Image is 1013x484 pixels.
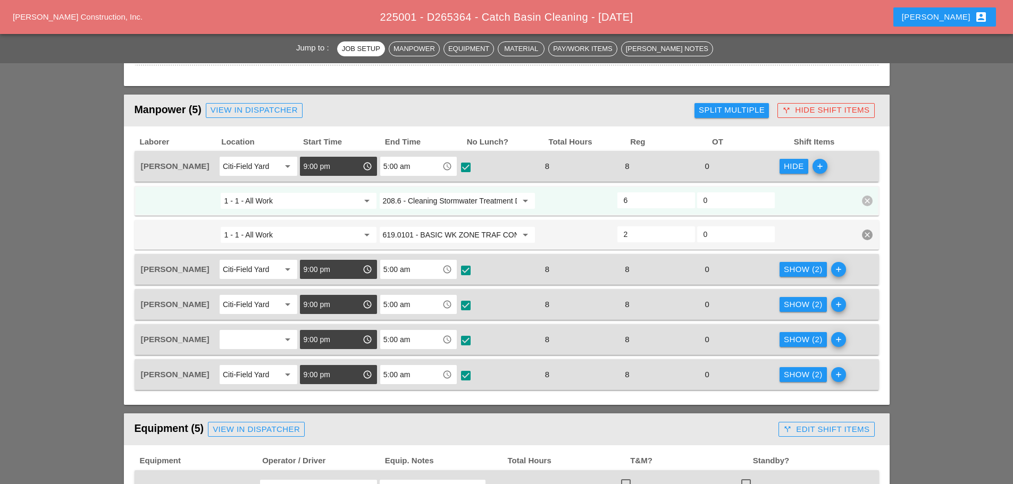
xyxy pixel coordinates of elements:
span: Location [220,136,302,148]
span: Start Time [302,136,384,148]
span: [PERSON_NAME] [141,162,210,171]
button: [PERSON_NAME] Notes [621,41,713,56]
i: access_time [442,335,452,344]
button: Split Multiple [694,103,769,118]
div: [PERSON_NAME] Notes [626,44,708,54]
button: Show (2) [780,262,827,277]
span: 8 [541,335,554,344]
input: Hours [624,226,689,243]
span: [PERSON_NAME] Construction, Inc. [13,12,143,21]
button: Show (2) [780,332,827,347]
span: [PERSON_NAME] [141,265,210,274]
i: access_time [442,300,452,309]
div: Edit Shift Items [783,423,869,436]
div: Show (2) [784,369,823,381]
span: Equip. Notes [384,455,507,467]
button: Hide Shift Items [777,103,874,118]
span: Operator / Driver [261,455,384,467]
button: Edit Shift Items [778,422,874,437]
span: [PERSON_NAME] [141,370,210,379]
div: Equipment (5) [135,419,775,440]
i: arrow_drop_down [519,194,532,207]
i: arrow_drop_down [361,228,373,241]
div: Citi-Field Yard [223,162,269,171]
i: access_time [442,370,452,379]
div: Show (2) [784,334,823,346]
span: T&M? [629,455,752,467]
div: [PERSON_NAME] [902,11,987,23]
i: arrow_drop_down [519,228,532,241]
span: No Lunch? [466,136,548,148]
span: 8 [541,265,554,274]
span: 0 [701,265,714,274]
i: add [831,262,846,277]
span: Shift Items [793,136,875,148]
span: 8 [621,370,633,379]
i: account_box [975,11,987,23]
input: 208.6 [383,192,517,209]
i: arrow_drop_down [281,263,294,276]
span: Total Hours [507,455,630,467]
span: 8 [541,162,554,171]
i: clear [862,196,873,206]
i: arrow_drop_down [281,368,294,381]
i: arrow_drop_down [281,333,294,346]
button: Hide [780,159,808,174]
i: add [831,332,846,347]
div: Show (2) [784,299,823,311]
input: Hours [624,192,689,209]
span: Equipment [139,455,262,467]
button: Equipment [443,41,494,56]
div: Manpower (5) [135,100,691,121]
div: Hide [784,160,804,173]
button: Pay/Work Items [548,41,617,56]
i: arrow_drop_down [361,194,373,207]
span: Reg [629,136,711,148]
span: 8 [541,370,554,379]
div: Job Setup [342,44,380,54]
span: 8 [621,300,633,309]
div: Citi-Field Yard [223,265,269,274]
button: [PERSON_NAME] [893,7,996,27]
input: 1 [224,226,358,243]
input: 619.0101 [383,226,517,243]
button: Manpower [389,41,440,56]
div: Pay/Work Items [553,44,612,54]
input: 1 [224,192,358,209]
div: View in Dispatcher [211,104,298,116]
a: View in Dispatcher [208,422,305,437]
span: OT [711,136,793,148]
span: Jump to : [296,43,333,52]
i: arrow_drop_down [281,160,294,173]
span: 0 [701,335,714,344]
i: call_split [782,106,791,115]
i: call_split [783,425,792,434]
i: arrow_drop_down [281,298,294,311]
i: access_time [363,265,372,274]
button: Material [498,41,545,56]
i: access_time [363,370,372,379]
span: 0 [701,162,714,171]
input: OT Hours [704,226,768,243]
button: Job Setup [337,41,385,56]
i: access_time [442,162,452,171]
i: access_time [363,335,372,344]
span: [PERSON_NAME] [141,300,210,309]
i: add [831,297,846,312]
div: View in Dispatcher [213,423,300,436]
span: 8 [621,162,633,171]
div: Split Multiple [699,104,765,116]
button: Show (2) [780,367,827,382]
span: Total Hours [547,136,629,148]
div: Material [503,44,540,54]
span: Standby? [752,455,875,467]
span: 0 [701,370,714,379]
i: add [831,367,846,382]
div: Equipment [448,44,489,54]
span: End Time [384,136,466,148]
div: Citi-Field Yard [223,300,269,309]
button: Show (2) [780,297,827,312]
span: 8 [541,300,554,309]
i: access_time [442,265,452,274]
div: Manpower [394,44,435,54]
